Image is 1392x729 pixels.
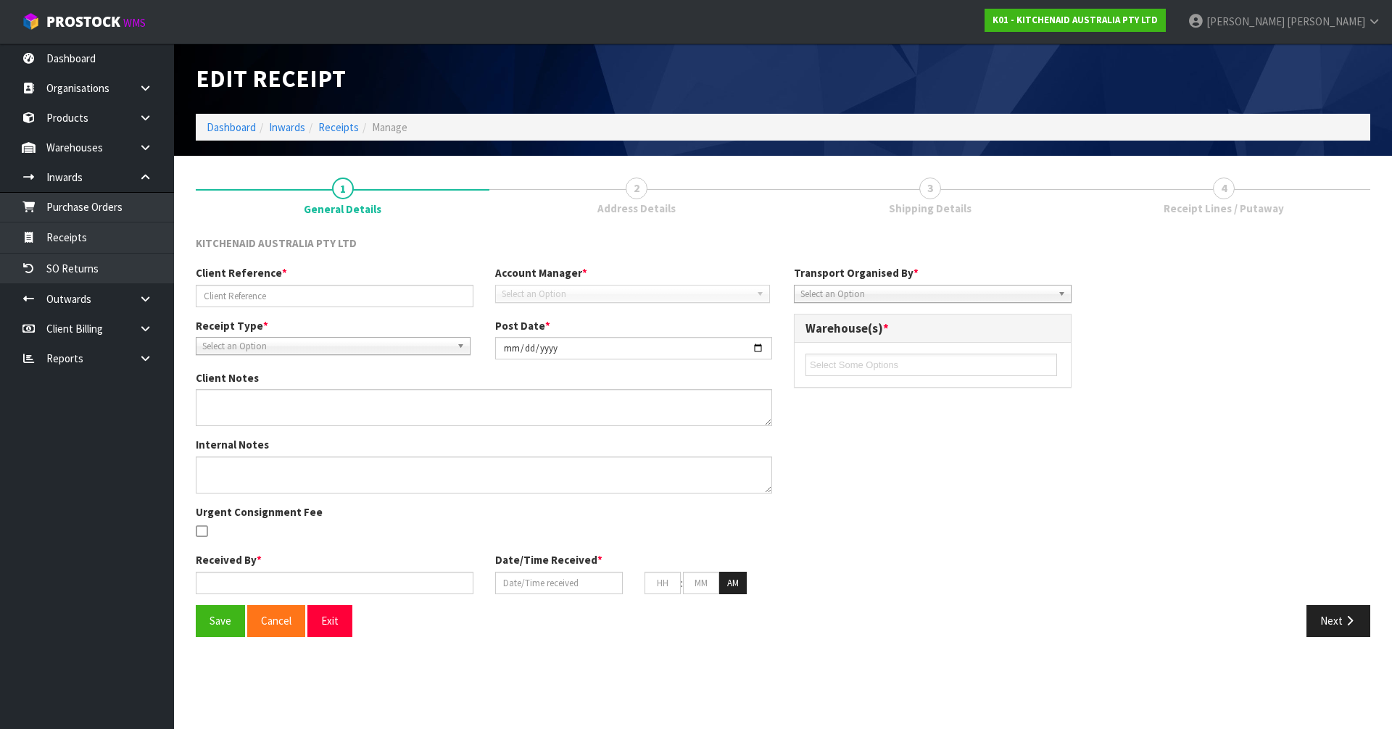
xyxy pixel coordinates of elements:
button: Next [1306,605,1370,636]
span: Shipping Details [889,201,971,216]
span: 1 [332,178,354,199]
span: Receipt Lines / Putaway [1164,201,1284,216]
label: Date/Time Received [495,552,602,567]
input: Date/Time received [495,572,623,594]
span: General Details [304,201,381,217]
span: 4 [1213,178,1235,199]
a: K01 - KITCHENAID AUSTRALIA PTY LTD [985,9,1166,32]
label: Post Date [495,318,550,333]
h3: Warehouse(s) [805,322,1060,336]
strong: K01 - KITCHENAID AUSTRALIA PTY LTD [993,14,1158,26]
span: KITCHENAID AUSTRALIA PTY LTD [196,236,357,250]
label: Account Manager [495,265,587,280]
span: 2 [626,178,647,199]
input: HH [645,572,681,594]
td: : [681,572,683,595]
a: Dashboard [207,120,256,134]
span: [PERSON_NAME] [1287,14,1365,28]
button: Exit [307,605,352,636]
span: Edit Receipt [196,63,346,93]
span: Select an Option [502,286,750,303]
label: Urgent Consignment Fee [196,504,323,520]
button: AM [719,572,747,595]
span: [PERSON_NAME] [1206,14,1285,28]
label: Transport Organised By [794,265,919,280]
span: ProStock [46,12,120,31]
label: Client Reference [196,265,287,280]
span: General Details [196,225,1370,648]
span: Select an Option [800,286,1052,303]
small: WMS [123,16,146,30]
img: cube-alt.png [22,12,40,30]
a: Inwards [269,120,305,134]
span: Manage [372,120,407,134]
a: Receipts [318,120,359,134]
button: Cancel [247,605,305,636]
span: Select an Option [202,338,451,355]
input: MM [683,572,719,594]
label: Received By [196,552,262,567]
label: Internal Notes [196,437,269,452]
input: Client Reference [196,285,473,307]
span: Address Details [597,201,676,216]
label: Client Notes [196,370,259,386]
span: 3 [919,178,941,199]
button: Save [196,605,245,636]
label: Receipt Type [196,318,268,333]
